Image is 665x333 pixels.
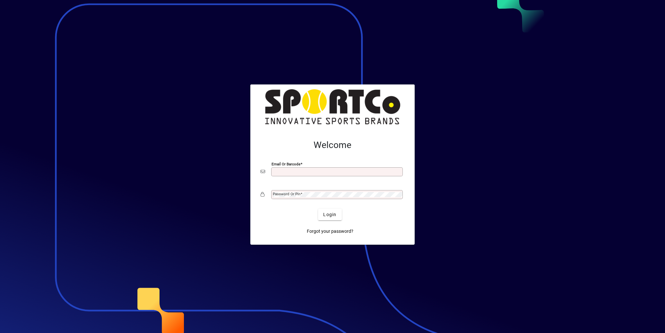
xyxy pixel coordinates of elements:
h2: Welcome [261,140,404,151]
mat-label: Email or Barcode [272,162,300,166]
button: Login [318,209,341,220]
span: Forgot your password? [307,228,353,235]
mat-label: Password or Pin [273,192,300,196]
a: Forgot your password? [304,225,356,237]
span: Login [323,211,336,218]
